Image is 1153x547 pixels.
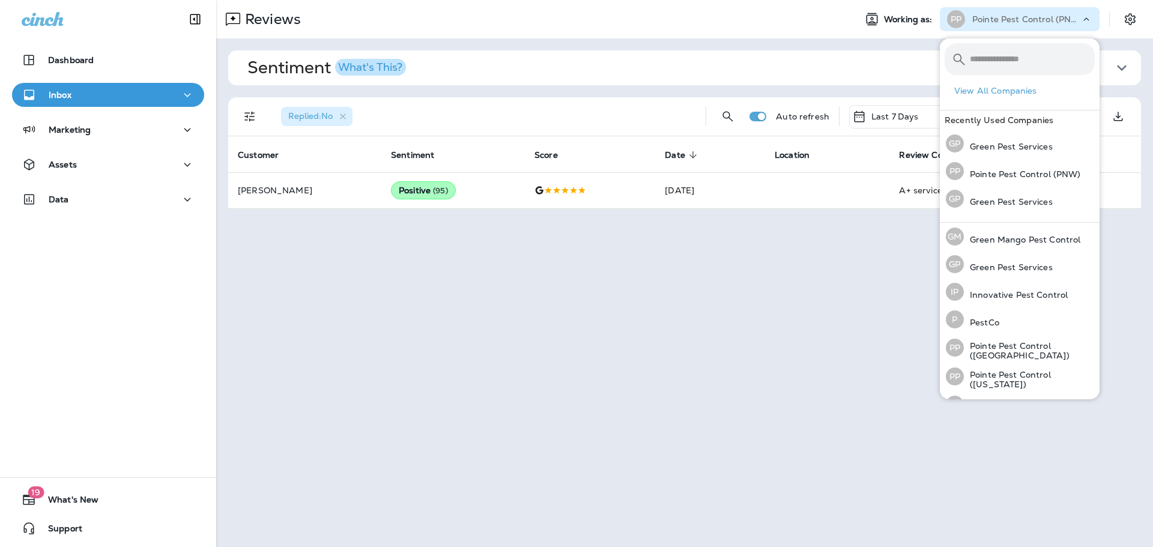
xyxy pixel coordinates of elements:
[964,341,1095,360] p: Pointe Pest Control ([GEOGRAPHIC_DATA])
[12,153,204,177] button: Assets
[665,150,701,160] span: Date
[655,172,765,208] td: [DATE]
[534,150,558,160] span: Score
[288,110,333,121] span: Replied : No
[899,184,1010,196] div: A+ service
[335,59,406,76] button: What's This?
[49,125,91,134] p: Marketing
[947,10,965,28] div: PP
[391,150,434,160] span: Sentiment
[391,150,450,160] span: Sentiment
[36,495,98,509] span: What's New
[940,110,1100,130] div: Recently Used Companies
[964,235,1080,244] p: Green Mango Pest Control
[964,290,1068,300] p: Innovative Pest Control
[946,134,964,153] div: GP
[716,104,740,128] button: Search Reviews
[36,524,82,538] span: Support
[884,14,935,25] span: Working as:
[940,391,1100,419] button: PPPointe Pest Control (PNW)
[964,262,1053,272] p: Green Pest Services
[964,318,999,327] p: PestCo
[946,367,964,385] div: PP
[940,250,1100,278] button: GPGreen Pest Services
[871,112,919,121] p: Last 7 Days
[946,283,964,301] div: IP
[940,157,1100,185] button: PPPointe Pest Control (PNW)
[178,7,212,31] button: Collapse Sidebar
[946,162,964,180] div: PP
[946,190,964,208] div: GP
[940,278,1100,306] button: IPInnovative Pest Control
[1119,8,1141,30] button: Settings
[391,181,456,199] div: Positive
[338,62,402,73] div: What's This?
[946,310,964,328] div: P
[238,50,1151,85] button: SentimentWhat's This?
[49,195,69,204] p: Data
[1106,104,1130,128] button: Export as CSV
[12,118,204,142] button: Marketing
[281,107,353,126] div: Replied:No
[247,58,406,78] h1: Sentiment
[946,396,964,414] div: PP
[940,333,1100,362] button: PPPointe Pest Control ([GEOGRAPHIC_DATA])
[940,362,1100,391] button: PPPointe Pest Control ([US_STATE])
[964,197,1053,207] p: Green Pest Services
[946,339,964,357] div: PP
[49,90,71,100] p: Inbox
[940,185,1100,213] button: GPGreen Pest Services
[964,370,1095,389] p: Pointe Pest Control ([US_STATE])
[899,150,972,160] span: Review Comment
[12,187,204,211] button: Data
[946,228,964,246] div: GM
[964,142,1053,151] p: Green Pest Services
[940,223,1100,250] button: GMGreen Mango Pest Control
[665,150,685,160] span: Date
[940,306,1100,333] button: PPestCo
[433,186,448,196] span: ( 95 )
[534,150,573,160] span: Score
[946,255,964,273] div: GP
[12,516,204,540] button: Support
[775,150,825,160] span: Location
[238,104,262,128] button: Filters
[12,48,204,72] button: Dashboard
[964,169,1081,179] p: Pointe Pest Control (PNW)
[899,150,988,160] span: Review Comment
[12,83,204,107] button: Inbox
[240,10,301,28] p: Reviews
[28,486,44,498] span: 19
[972,14,1080,24] p: Pointe Pest Control (PNW)
[776,112,829,121] p: Auto refresh
[238,150,294,160] span: Customer
[949,82,1100,100] button: View All Companies
[238,186,372,195] p: [PERSON_NAME]
[12,488,204,512] button: 19What's New
[238,150,279,160] span: Customer
[940,130,1100,157] button: GPGreen Pest Services
[49,160,77,169] p: Assets
[775,150,810,160] span: Location
[48,55,94,65] p: Dashboard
